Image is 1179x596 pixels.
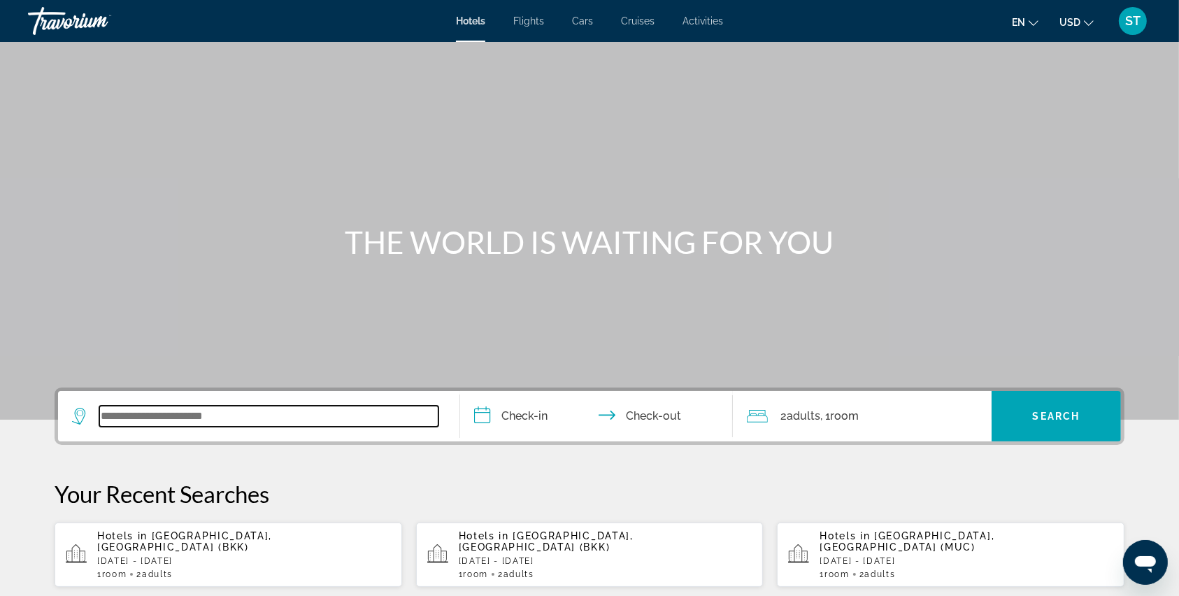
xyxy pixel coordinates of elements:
span: Hotels in [820,530,870,541]
a: Cruises [621,15,655,27]
a: Flights [513,15,544,27]
span: , 1 [820,406,859,426]
p: Your Recent Searches [55,480,1124,508]
span: Adults [787,409,820,423]
button: Change currency [1059,12,1094,32]
span: Room [830,409,859,423]
button: Check in and out dates [460,391,733,441]
span: 1 [820,569,849,579]
button: Travelers: 2 adults, 0 children [733,391,992,441]
span: Room [463,569,488,579]
button: Search [992,391,1121,441]
span: 1 [97,569,127,579]
span: Adults [864,569,895,579]
span: en [1012,17,1025,28]
p: [DATE] - [DATE] [97,556,391,566]
span: Hotels in [97,530,148,541]
span: Hotels in [459,530,509,541]
span: [GEOGRAPHIC_DATA], [GEOGRAPHIC_DATA] (BKK) [459,530,634,553]
button: Hotels in [GEOGRAPHIC_DATA], [GEOGRAPHIC_DATA] (MUC)[DATE] - [DATE]1Room2Adults [777,522,1124,588]
span: Adults [503,569,534,579]
h1: THE WORLD IS WAITING FOR YOU [327,224,852,260]
iframe: Кнопка запуска окна обмена сообщениями [1123,540,1168,585]
a: Activities [683,15,723,27]
span: USD [1059,17,1080,28]
a: Hotels [456,15,485,27]
button: User Menu [1115,6,1151,36]
span: ST [1125,14,1141,28]
span: Search [1033,411,1080,422]
p: [DATE] - [DATE] [820,556,1113,566]
div: Search widget [58,391,1121,441]
button: Hotels in [GEOGRAPHIC_DATA], [GEOGRAPHIC_DATA] (BKK)[DATE] - [DATE]1Room2Adults [55,522,402,588]
span: [GEOGRAPHIC_DATA], [GEOGRAPHIC_DATA] (MUC) [820,530,994,553]
span: 2 [859,569,896,579]
a: Travorium [28,3,168,39]
span: [GEOGRAPHIC_DATA], [GEOGRAPHIC_DATA] (BKK) [97,530,272,553]
button: Hotels in [GEOGRAPHIC_DATA], [GEOGRAPHIC_DATA] (BKK)[DATE] - [DATE]1Room2Adults [416,522,764,588]
p: [DATE] - [DATE] [459,556,752,566]
span: 2 [136,569,173,579]
span: 2 [498,569,534,579]
span: Room [102,569,127,579]
a: Cars [572,15,593,27]
span: 1 [459,569,488,579]
span: 2 [780,406,820,426]
button: Change language [1012,12,1038,32]
span: Adults [142,569,173,579]
span: Room [824,569,850,579]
